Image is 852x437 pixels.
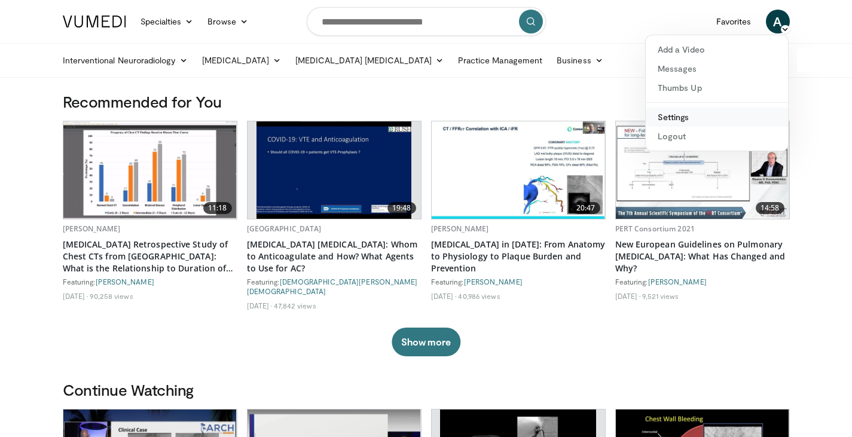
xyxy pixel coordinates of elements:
[766,10,790,33] a: A
[274,301,316,310] li: 47,842 views
[645,35,789,151] div: A
[615,224,695,234] a: PERT Consortium 2021
[432,121,605,219] img: 823da73b-7a00-425d-bb7f-45c8b03b10c3.620x360_q85_upscale.jpg
[646,40,788,59] a: Add a Video
[646,108,788,127] a: Settings
[63,380,790,399] h3: Continue Watching
[646,59,788,78] a: Messages
[63,224,121,234] a: [PERSON_NAME]
[464,277,523,286] a: [PERSON_NAME]
[431,239,606,274] a: [MEDICAL_DATA] in [DATE]: From Anatomy to Physiology to Plaque Burden and Prevention
[431,277,606,286] div: Featuring:
[247,277,422,296] div: Featuring:
[616,121,789,219] a: 14:58
[458,291,500,301] li: 40,986 views
[247,224,322,234] a: [GEOGRAPHIC_DATA]
[248,121,421,219] a: 19:48
[63,92,790,111] h3: Recommended for You
[256,121,411,219] img: 19d6f46f-fc51-4bbe-aa3f-ab0c4992aa3b.620x360_q85_upscale.jpg
[133,10,201,33] a: Specialties
[709,10,759,33] a: Favorites
[642,291,679,301] li: 9,521 views
[451,48,549,72] a: Practice Management
[288,48,451,72] a: [MEDICAL_DATA] [MEDICAL_DATA]
[56,48,195,72] a: Interventional Neuroradiology
[756,202,784,214] span: 14:58
[615,291,641,301] li: [DATE]
[431,224,489,234] a: [PERSON_NAME]
[549,48,610,72] a: Business
[203,202,232,214] span: 11:18
[90,291,133,301] li: 90,258 views
[431,291,457,301] li: [DATE]
[247,239,422,274] a: [MEDICAL_DATA] [MEDICAL_DATA]: Whom to Anticoagulate and How? What Agents to Use for AC?
[387,202,416,214] span: 19:48
[200,10,255,33] a: Browse
[648,277,707,286] a: [PERSON_NAME]
[96,277,154,286] a: [PERSON_NAME]
[646,78,788,97] a: Thumbs Up
[646,127,788,146] a: Logout
[63,16,126,27] img: VuMedi Logo
[392,328,460,356] button: Show more
[63,291,88,301] li: [DATE]
[615,277,790,286] div: Featuring:
[572,202,600,214] span: 20:47
[195,48,288,72] a: [MEDICAL_DATA]
[307,7,546,36] input: Search topics, interventions
[63,121,237,219] a: 11:18
[432,121,605,219] a: 20:47
[247,277,418,295] a: [DEMOGRAPHIC_DATA][PERSON_NAME][DEMOGRAPHIC_DATA]
[616,121,789,219] img: 0c0338ca-5dd8-4346-a5ad-18bcc17889a0.620x360_q85_upscale.jpg
[63,277,237,286] div: Featuring:
[63,239,237,274] a: [MEDICAL_DATA] Retrospective Study of Chest CTs from [GEOGRAPHIC_DATA]: What is the Relationship ...
[615,239,790,274] a: New European Guidelines on Pulmonary [MEDICAL_DATA]: What Has Changed and Why?
[247,301,273,310] li: [DATE]
[63,121,237,219] img: c2eb46a3-50d3-446d-a553-a9f8510c7760.620x360_q85_upscale.jpg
